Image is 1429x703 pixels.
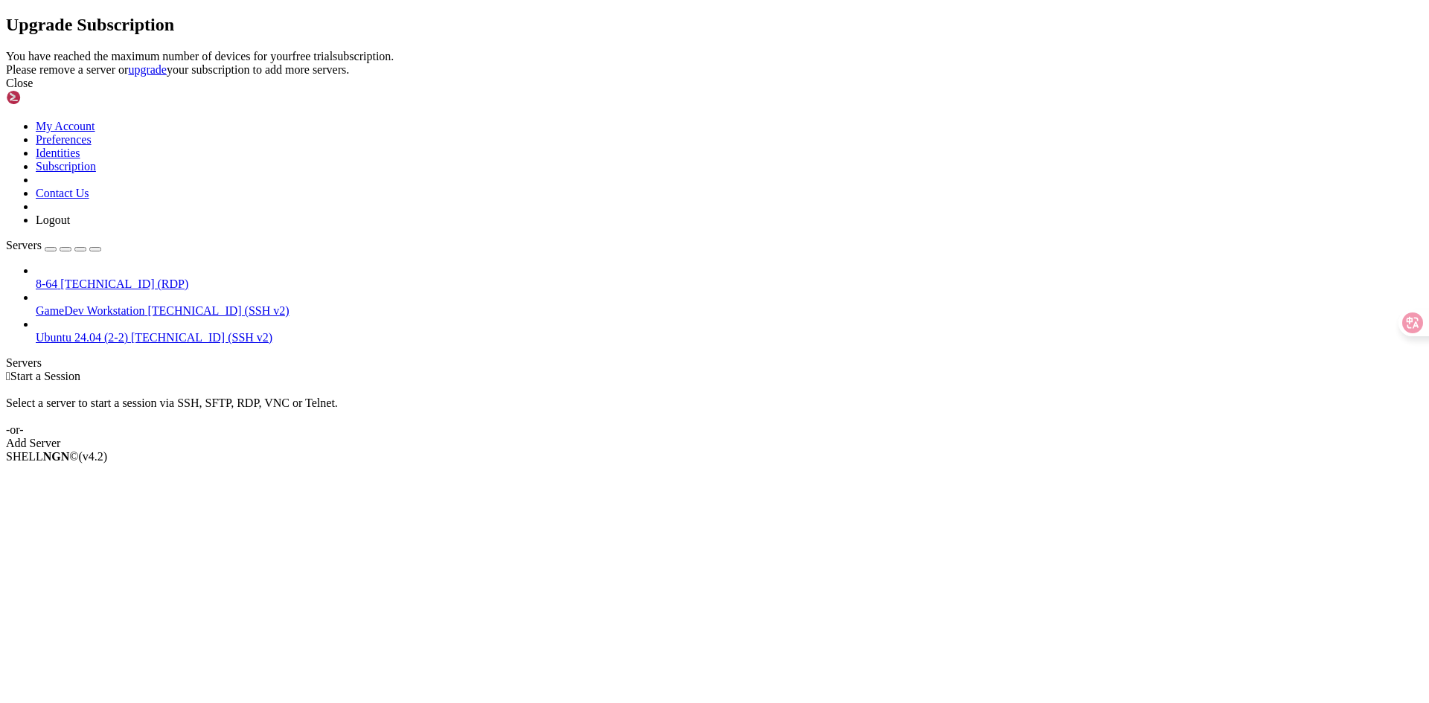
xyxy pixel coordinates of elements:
[43,450,70,463] b: NGN
[6,50,1423,77] div: You have reached the maximum number of devices for your free trial subscription. Please remove a ...
[36,318,1423,344] li: Ubuntu 24.04 (2-2) [TECHNICAL_ID] (SSH v2)
[6,383,1423,437] div: Select a server to start a session via SSH, SFTP, RDP, VNC or Telnet. -or-
[36,331,1423,344] a: Ubuntu 24.04 (2-2) [TECHNICAL_ID] (SSH v2)
[36,304,1423,318] a: GameDev Workstation [TECHNICAL_ID] (SSH v2)
[36,133,92,146] a: Preferences
[6,450,107,463] span: SHELL ©
[6,90,92,105] img: Shellngn
[36,187,89,199] a: Contact Us
[36,331,128,344] span: Ubuntu 24.04 (2-2)
[6,356,1423,370] div: Servers
[6,370,10,382] span: 
[79,450,108,463] span: 4.2.0
[6,239,101,251] a: Servers
[147,304,289,317] span: [TECHNICAL_ID] (SSH v2)
[36,291,1423,318] li: GameDev Workstation [TECHNICAL_ID] (SSH v2)
[6,239,42,251] span: Servers
[36,277,1423,291] a: 8-64 [TECHNICAL_ID] (RDP)
[36,160,96,173] a: Subscription
[36,277,57,290] span: 8-64
[36,264,1423,291] li: 8-64 [TECHNICAL_ID] (RDP)
[36,120,95,132] a: My Account
[36,214,70,226] a: Logout
[128,63,167,76] a: upgrade
[6,15,1423,35] h2: Upgrade Subscription
[6,77,1423,90] div: Close
[131,331,272,344] span: [TECHNICAL_ID] (SSH v2)
[36,147,80,159] a: Identities
[6,437,1423,450] div: Add Server
[36,304,144,317] span: GameDev Workstation
[10,370,80,382] span: Start a Session
[60,277,188,290] span: [TECHNICAL_ID] (RDP)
